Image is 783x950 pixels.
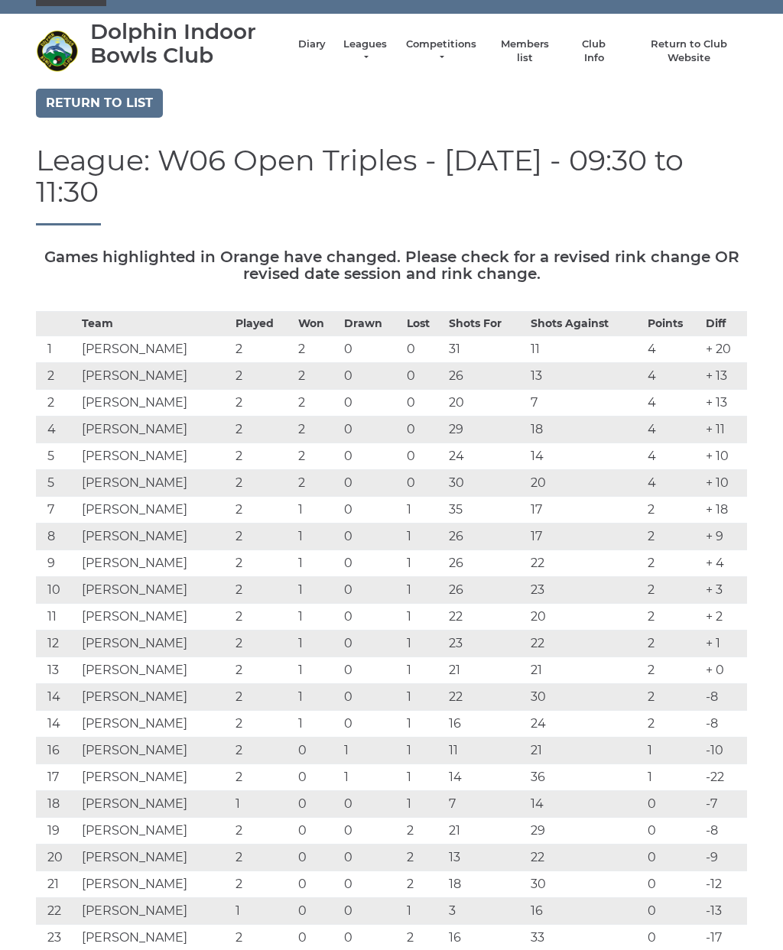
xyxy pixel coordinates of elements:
td: [PERSON_NAME] [78,684,232,711]
td: 0 [340,631,403,657]
td: 2 [232,631,294,657]
td: -12 [702,871,747,898]
td: 2 [644,577,702,604]
td: 1 [294,497,340,524]
td: 1 [294,684,340,711]
td: 1 [294,577,340,604]
td: 9 [36,550,78,577]
td: [PERSON_NAME] [78,711,232,738]
td: 4 [644,390,702,417]
td: 1 [403,657,445,684]
td: 26 [445,577,528,604]
td: 1 [36,336,78,363]
td: 1 [403,497,445,524]
td: [PERSON_NAME] [78,550,232,577]
td: 2 [294,390,340,417]
td: 0 [340,871,403,898]
td: 2 [36,363,78,390]
td: 21 [527,738,644,764]
td: 18 [527,417,644,443]
td: 16 [445,711,528,738]
td: 22 [527,845,644,871]
td: 2 [644,631,702,657]
td: 3 [445,898,528,925]
td: 2 [403,871,445,898]
td: [PERSON_NAME] [78,657,232,684]
td: 0 [644,898,702,925]
td: 0 [340,845,403,871]
td: 2 [403,845,445,871]
td: 2 [232,657,294,684]
td: 4 [644,443,702,470]
td: 1 [294,550,340,577]
td: 29 [527,818,644,845]
h1: League: W06 Open Triples - [DATE] - 09:30 to 11:30 [36,144,747,226]
td: 0 [644,791,702,818]
td: 0 [294,738,340,764]
td: 2 [232,818,294,845]
td: 1 [403,738,445,764]
td: [PERSON_NAME] [78,898,232,925]
td: 5 [36,443,78,470]
td: 2 [644,497,702,524]
td: 7 [527,390,644,417]
td: 4 [644,336,702,363]
td: 18 [36,791,78,818]
td: 0 [294,791,340,818]
td: 0 [340,898,403,925]
td: 0 [403,336,445,363]
td: 0 [294,871,340,898]
td: 0 [340,711,403,738]
td: 1 [294,524,340,550]
td: 0 [340,818,403,845]
td: 0 [294,898,340,925]
td: 2 [232,684,294,711]
a: Leagues [341,37,389,65]
td: 22 [445,604,528,631]
td: + 20 [702,336,747,363]
td: 14 [527,791,644,818]
td: 2 [403,818,445,845]
td: 4 [36,417,78,443]
a: Members list [492,37,556,65]
td: 0 [340,390,403,417]
td: + 2 [702,604,747,631]
td: 2 [232,550,294,577]
td: + 4 [702,550,747,577]
td: 2 [232,738,294,764]
td: 2 [232,764,294,791]
td: 22 [36,898,78,925]
td: 0 [340,497,403,524]
td: [PERSON_NAME] [78,764,232,791]
td: 2 [232,524,294,550]
td: 21 [445,818,528,845]
td: 5 [36,470,78,497]
td: 21 [527,657,644,684]
td: 13 [445,845,528,871]
td: 0 [340,443,403,470]
td: 2 [644,684,702,711]
td: [PERSON_NAME] [78,631,232,657]
td: 11 [445,738,528,764]
td: 2 [294,363,340,390]
td: + 13 [702,363,747,390]
td: 0 [340,657,403,684]
a: Return to Club Website [632,37,747,65]
td: [PERSON_NAME] [78,497,232,524]
td: 23 [527,577,644,604]
td: 1 [294,711,340,738]
td: 0 [340,684,403,711]
td: 2 [644,524,702,550]
td: 0 [644,818,702,845]
h5: Games highlighted in Orange have changed. Please check for a revised rink change OR revised date ... [36,248,747,282]
td: 21 [445,657,528,684]
td: 26 [445,363,528,390]
td: + 3 [702,577,747,604]
td: [PERSON_NAME] [78,336,232,363]
td: 36 [527,764,644,791]
td: [PERSON_NAME] [78,470,232,497]
td: 2 [644,657,702,684]
td: 10 [36,577,78,604]
td: 0 [403,443,445,470]
td: 0 [403,470,445,497]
